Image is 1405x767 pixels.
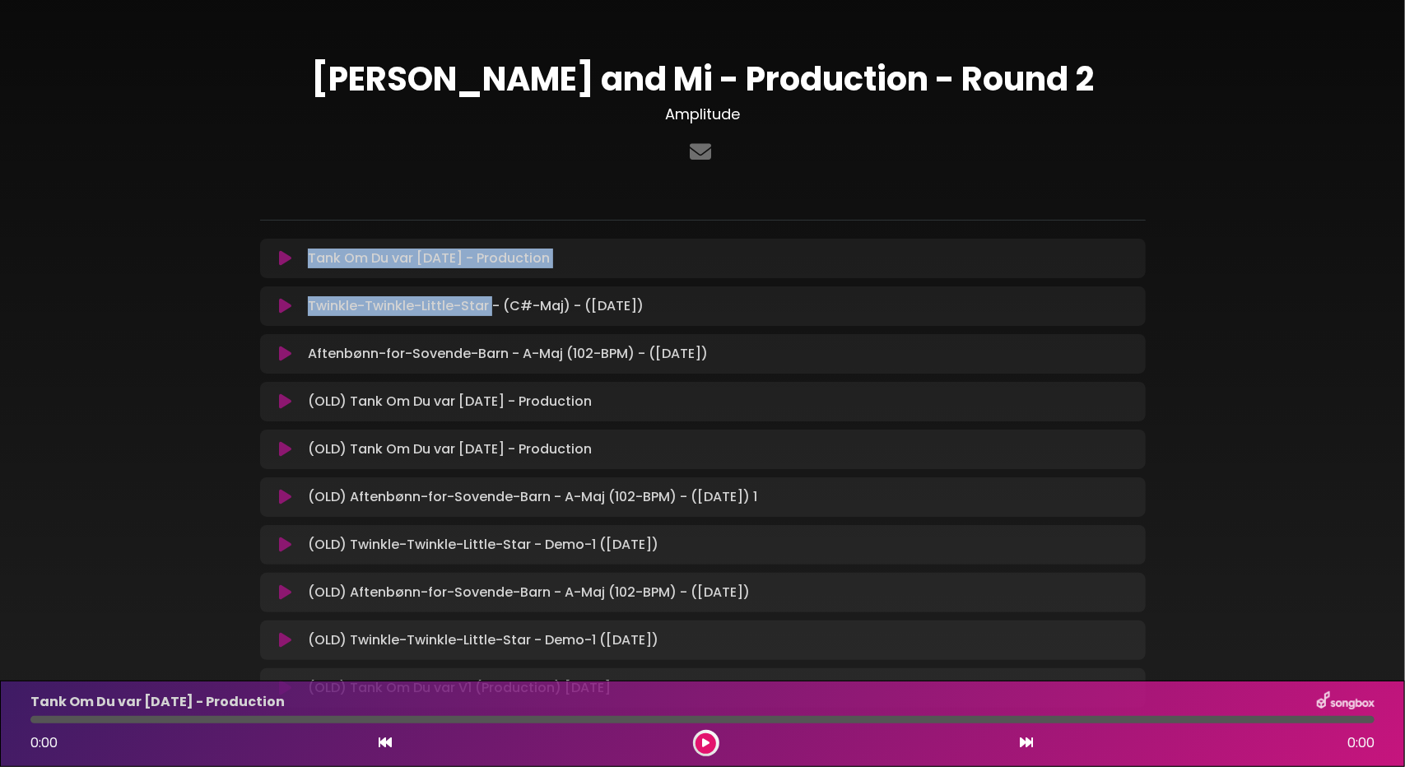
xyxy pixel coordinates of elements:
[308,249,550,268] p: Tank Om Du var [DATE] - Production
[308,535,658,555] p: (OLD) Twinkle-Twinkle-Little-Star - Demo-1 ([DATE])
[30,692,285,712] p: Tank Om Du var [DATE] - Production
[1317,691,1375,713] img: songbox-logo-white.png
[308,630,658,650] p: (OLD) Twinkle-Twinkle-Little-Star - Demo-1 ([DATE])
[308,296,644,316] p: Twinkle-Twinkle-Little-Star - (C#-Maj) - ([DATE])
[308,344,708,364] p: Aftenbønn-for-Sovende-Barn - A-Maj (102-BPM) - ([DATE])
[260,105,1146,123] h3: Amplitude
[1347,733,1375,753] span: 0:00
[260,59,1146,99] h1: [PERSON_NAME] and Mi - Production - Round 2
[308,439,592,459] p: (OLD) Tank Om Du var [DATE] - Production
[308,392,592,411] p: (OLD) Tank Om Du var [DATE] - Production
[308,487,757,507] p: (OLD) Aftenbønn-for-Sovende-Barn - A-Maj (102-BPM) - ([DATE]) 1
[308,678,611,698] p: (OLD) Tank Om Du var V1 (Production) [DATE]
[308,583,750,602] p: (OLD) Aftenbønn-for-Sovende-Barn - A-Maj (102-BPM) - ([DATE])
[30,733,58,752] span: 0:00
